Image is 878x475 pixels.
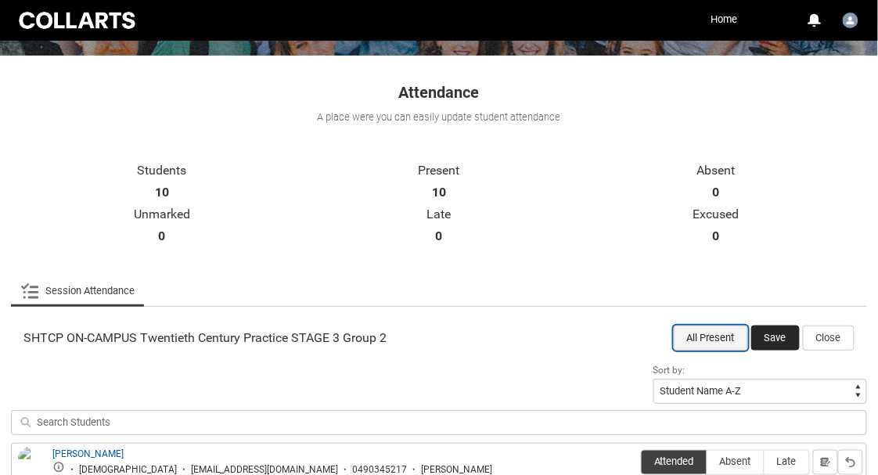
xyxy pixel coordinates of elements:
[839,6,862,31] button: User Profile Robert.Johnson
[813,450,838,475] button: Notes
[23,163,300,178] p: Students
[432,185,446,200] strong: 10
[751,326,800,351] button: Save
[707,456,764,468] span: Absent
[52,448,124,459] a: [PERSON_NAME]
[399,83,480,102] span: Attendance
[23,330,387,346] span: SHTCP ON-CAMPUS Twentieth Century Practice STAGE 3 Group 2
[674,326,748,351] button: All Present
[23,207,300,222] p: Unmarked
[843,13,858,28] img: Robert.Johnson
[436,229,443,244] strong: 0
[653,365,685,376] span: Sort by:
[155,185,169,200] strong: 10
[20,275,135,307] a: Session Attendance
[300,207,578,222] p: Late
[159,229,166,244] strong: 0
[713,229,720,244] strong: 0
[300,163,578,178] p: Present
[803,326,855,351] button: Close
[642,456,707,468] span: Attended
[765,456,809,468] span: Late
[713,185,720,200] strong: 0
[9,110,869,125] div: A place were you can easily update student attendance
[11,410,867,435] input: Search Students
[11,275,144,307] li: Session Attendance
[838,450,863,475] button: Reset
[707,8,742,31] a: Home
[578,207,855,222] p: Excused
[578,163,855,178] p: Absent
